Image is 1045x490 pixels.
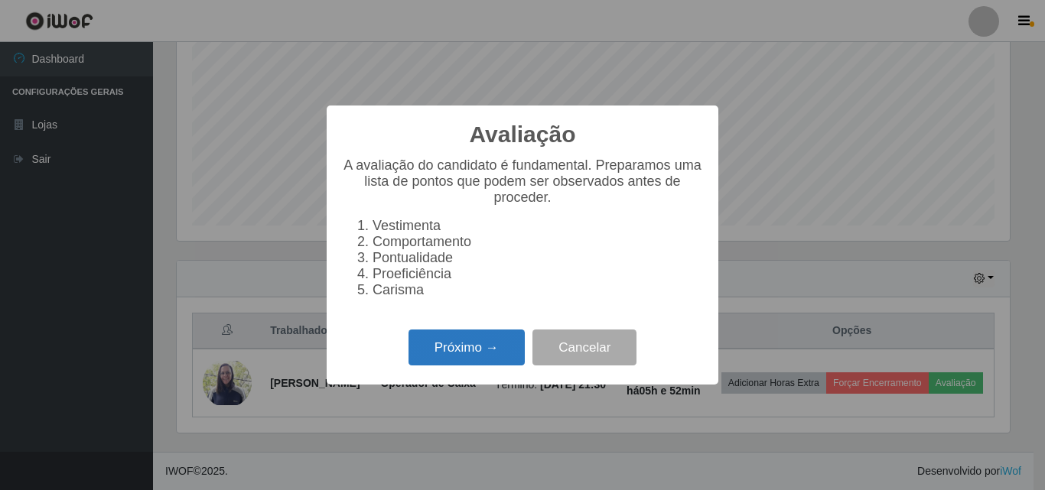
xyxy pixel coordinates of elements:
[373,282,703,298] li: Carisma
[373,234,703,250] li: Comportamento
[373,218,703,234] li: Vestimenta
[373,250,703,266] li: Pontualidade
[373,266,703,282] li: Proeficiência
[532,329,636,365] button: Cancelar
[470,121,576,148] h2: Avaliação
[409,329,525,365] button: Próximo →
[342,157,703,206] p: A avaliação do candidato é fundamental. Preparamos uma lista de pontos que podem ser observados a...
